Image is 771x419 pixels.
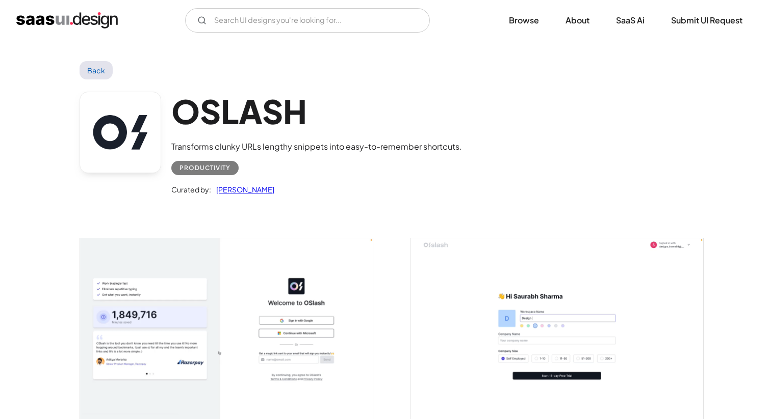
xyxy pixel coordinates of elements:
form: Email Form [185,8,430,33]
div: Curated by: [171,183,211,195]
input: Search UI designs you're looking for... [185,8,430,33]
a: Submit UI Request [659,9,755,32]
a: Browse [497,9,551,32]
a: Back [80,61,113,79]
a: home [16,12,118,29]
h1: OSLASH [171,92,462,131]
div: Transforms clunky URLs lengthy snippets into easy-to-remember shortcuts. [171,141,462,153]
div: Productivity [179,162,230,174]
a: About [553,9,602,32]
a: [PERSON_NAME] [211,183,274,195]
a: SaaS Ai [604,9,657,32]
